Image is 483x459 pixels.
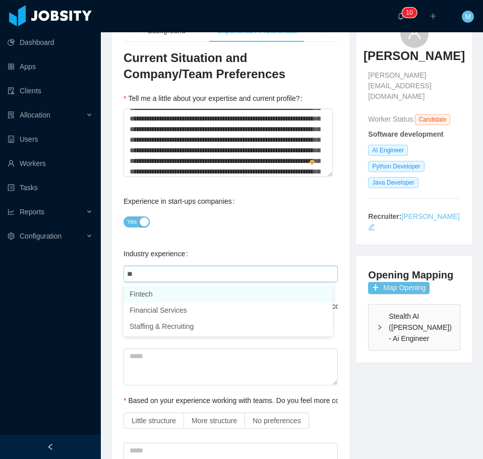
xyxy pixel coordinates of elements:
span: Python Developer [368,161,424,172]
li: Staffing & Recruiting [124,318,333,334]
button: Experience in start-ups companies [124,216,150,227]
h3: [PERSON_NAME] [364,48,465,64]
a: icon: appstoreApps [8,56,93,77]
i: icon: right [326,28,331,33]
span: M [465,11,471,23]
input: Industry experience [127,268,137,280]
a: icon: userWorkers [8,153,93,174]
a: icon: pie-chartDashboard [8,32,93,52]
span: Reports [20,208,44,216]
i: icon: check [321,291,327,297]
i: icon: line-chart [8,208,15,215]
div: icon: rightStealth AI ([PERSON_NAME]) - Ai Engineer [369,305,460,350]
span: Java Developer [368,177,418,188]
p: 0 [409,8,413,18]
li: Fintech [124,286,333,302]
i: icon: check [321,307,327,313]
span: Configuration [20,232,62,240]
i: icon: setting [8,233,15,240]
span: Yes [127,217,137,227]
span: No preferences [253,417,301,425]
i: icon: user [407,26,421,40]
label: Tell me a little about your expertise and current profile? [124,94,307,102]
h4: Opening Mapping [368,268,453,282]
i: icon: plus [430,13,437,20]
i: icon: edit [368,223,375,231]
label: Experience in start-ups companies [124,197,239,205]
span: More structure [192,417,237,425]
h3: Current Situation and Company/Team Preferences [124,50,338,83]
i: icon: left [129,28,134,33]
span: Candidate [415,114,451,125]
span: Allocation [20,111,50,119]
a: icon: profileTasks [8,178,93,198]
label: Industry experience [124,250,192,258]
a: icon: auditClients [8,81,93,101]
strong: Software development [368,130,443,138]
button: icon: plusMap Opening [368,282,430,294]
i: icon: bell [397,13,404,20]
i: icon: right [377,324,383,330]
span: Worker Status: [368,115,414,123]
a: [PERSON_NAME] [401,212,459,220]
i: icon: solution [8,111,15,119]
span: AI Engineer [368,145,408,156]
a: icon: robotUsers [8,129,93,149]
strong: Recruiter: [368,212,401,220]
span: Little structure [132,417,176,425]
p: 1 [406,8,409,18]
i: icon: check [321,323,327,329]
a: [PERSON_NAME] [364,48,465,70]
span: [PERSON_NAME][EMAIL_ADDRESS][DOMAIN_NAME] [368,70,460,102]
sup: 10 [402,8,416,18]
li: Financial Services [124,302,333,318]
textarea: To enrich screen reader interactions, please activate Accessibility in Grammarly extension settings [124,108,333,177]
